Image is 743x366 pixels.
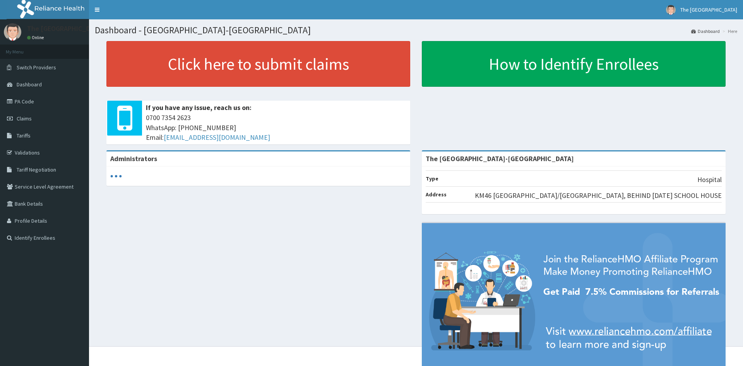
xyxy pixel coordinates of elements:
[422,41,726,87] a: How to Identify Enrollees
[27,25,104,32] p: The [GEOGRAPHIC_DATA]
[146,103,252,112] b: If you have any issue, reach us on:
[95,25,737,35] h1: Dashboard - [GEOGRAPHIC_DATA]-[GEOGRAPHIC_DATA]
[110,154,157,163] b: Administrators
[426,175,438,182] b: Type
[27,35,46,40] a: Online
[17,115,32,122] span: Claims
[721,28,737,34] li: Here
[106,41,410,87] a: Click here to submit claims
[17,166,56,173] span: Tariff Negotiation
[691,28,720,34] a: Dashboard
[164,133,270,142] a: [EMAIL_ADDRESS][DOMAIN_NAME]
[17,132,31,139] span: Tariffs
[4,23,21,41] img: User Image
[666,5,676,15] img: User Image
[17,81,42,88] span: Dashboard
[426,191,447,198] b: Address
[475,191,722,201] p: KM46 [GEOGRAPHIC_DATA]/[GEOGRAPHIC_DATA], BEHIND [DATE] SCHOOL HOUSE
[17,64,56,71] span: Switch Providers
[426,154,574,163] strong: The [GEOGRAPHIC_DATA]-[GEOGRAPHIC_DATA]
[697,175,722,185] p: Hospital
[146,113,406,143] span: 0700 7354 2623 WhatsApp: [PHONE_NUMBER] Email:
[680,6,737,13] span: The [GEOGRAPHIC_DATA]
[110,170,122,182] svg: audio-loading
